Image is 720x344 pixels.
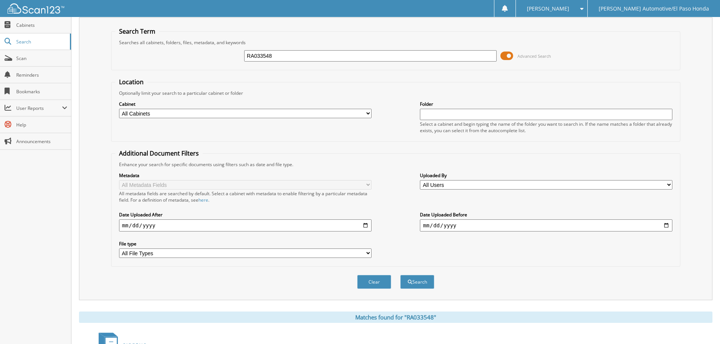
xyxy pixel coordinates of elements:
a: here [198,197,208,203]
span: Advanced Search [517,53,551,59]
div: Searches all cabinets, folders, files, metadata, and keywords [115,39,676,46]
legend: Additional Document Filters [115,149,203,157]
div: All metadata fields are searched by default. Select a cabinet with metadata to enable filtering b... [119,190,372,203]
div: Matches found for "RA033548" [79,312,712,323]
legend: Location [115,78,147,86]
iframe: Chat Widget [682,308,720,344]
input: start [119,219,372,231]
button: Clear [357,275,391,289]
input: end [420,219,672,231]
span: Help [16,122,67,128]
span: [PERSON_NAME] [527,6,569,11]
label: Date Uploaded After [119,211,372,218]
span: Bookmarks [16,88,67,95]
img: scan123-logo-white.svg [8,3,64,14]
label: File type [119,241,372,247]
label: Date Uploaded Before [420,211,672,218]
div: Select a cabinet and begin typing the name of the folder you want to search in. If the name match... [420,121,672,134]
span: [PERSON_NAME] Automotive/El Paso Honda [599,6,709,11]
span: Search [16,39,66,45]
span: Announcements [16,138,67,145]
span: Reminders [16,72,67,78]
legend: Search Term [115,27,159,35]
label: Folder [420,101,672,107]
span: User Reports [16,105,62,111]
div: Optionally limit your search to a particular cabinet or folder [115,90,676,96]
label: Metadata [119,172,372,179]
span: Cabinets [16,22,67,28]
span: Scan [16,55,67,62]
label: Cabinet [119,101,372,107]
label: Uploaded By [420,172,672,179]
div: Enhance your search for specific documents using filters such as date and file type. [115,161,676,168]
button: Search [400,275,434,289]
